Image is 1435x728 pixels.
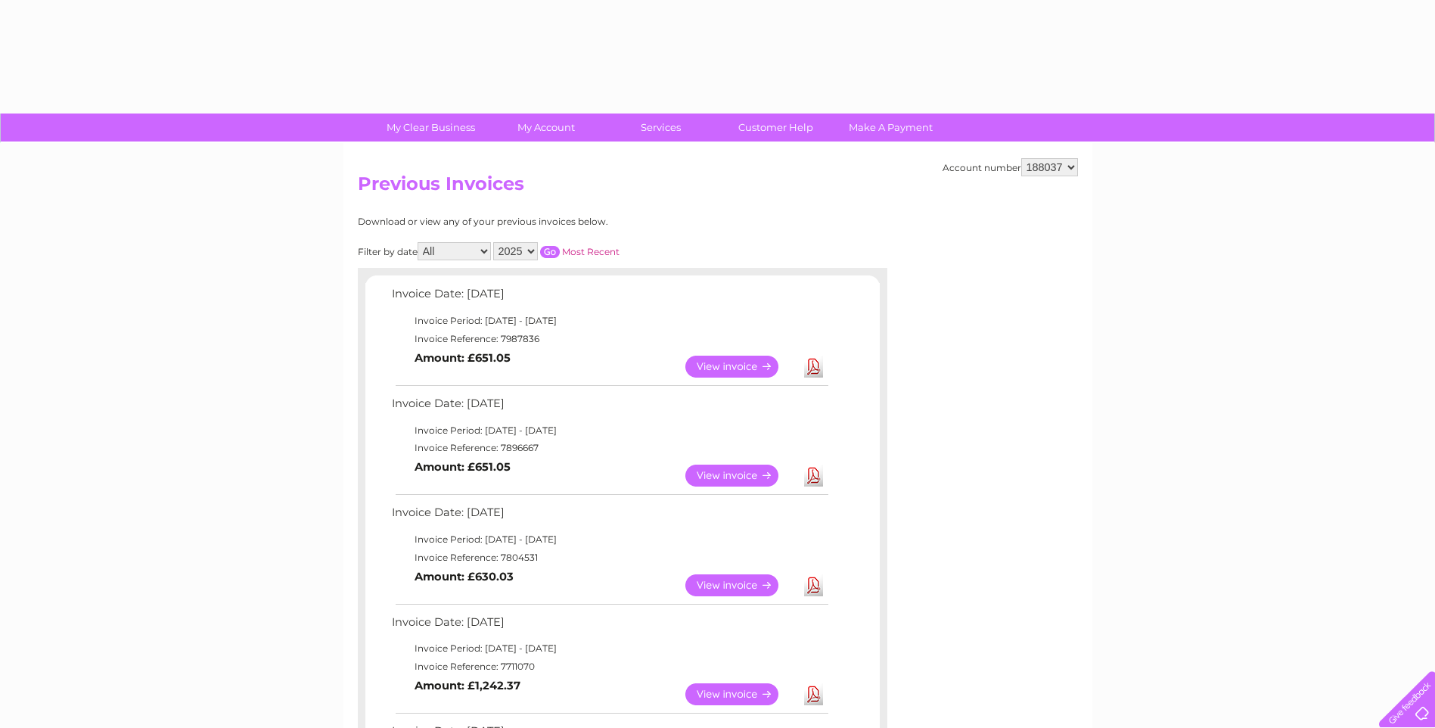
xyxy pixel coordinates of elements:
[804,356,823,378] a: Download
[388,612,831,640] td: Invoice Date: [DATE]
[685,356,797,378] a: View
[388,549,831,567] td: Invoice Reference: 7804531
[415,570,514,583] b: Amount: £630.03
[415,460,511,474] b: Amount: £651.05
[388,422,831,440] td: Invoice Period: [DATE] - [DATE]
[388,439,831,457] td: Invoice Reference: 7896667
[943,158,1078,176] div: Account number
[562,246,620,257] a: Most Recent
[388,658,831,676] td: Invoice Reference: 7711070
[358,173,1078,202] h2: Previous Invoices
[388,330,831,348] td: Invoice Reference: 7987836
[713,114,838,142] a: Customer Help
[685,683,797,705] a: View
[358,216,755,227] div: Download or view any of your previous invoices below.
[388,312,831,330] td: Invoice Period: [DATE] - [DATE]
[804,465,823,487] a: Download
[358,242,755,260] div: Filter by date
[804,574,823,596] a: Download
[685,574,797,596] a: View
[415,679,520,692] b: Amount: £1,242.37
[685,465,797,487] a: View
[598,114,723,142] a: Services
[388,530,831,549] td: Invoice Period: [DATE] - [DATE]
[483,114,608,142] a: My Account
[368,114,493,142] a: My Clear Business
[388,639,831,658] td: Invoice Period: [DATE] - [DATE]
[415,351,511,365] b: Amount: £651.05
[828,114,953,142] a: Make A Payment
[388,394,831,422] td: Invoice Date: [DATE]
[388,284,831,312] td: Invoice Date: [DATE]
[388,502,831,530] td: Invoice Date: [DATE]
[804,683,823,705] a: Download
